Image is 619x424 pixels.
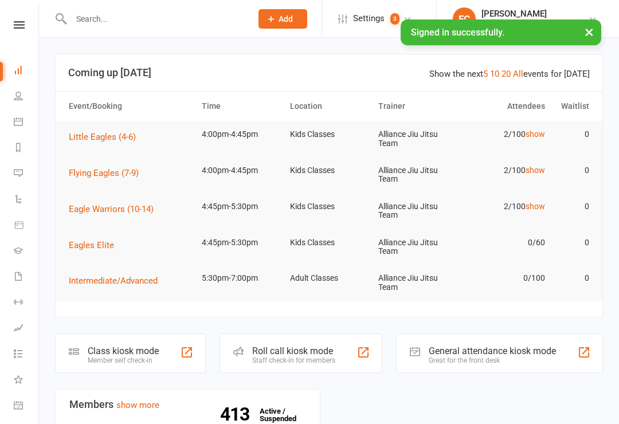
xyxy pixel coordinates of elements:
button: Eagles Elite [69,238,122,252]
span: Eagles Elite [69,240,114,250]
a: show [526,166,545,175]
div: [PERSON_NAME] [481,9,588,19]
button: Add [258,9,307,29]
td: 0 [550,157,594,184]
span: Add [279,14,293,23]
td: Alliance Jiu Jitsu Team [373,157,461,193]
td: 0 [550,265,594,292]
a: All [513,69,523,79]
td: Alliance Jiu Jitsu Team [373,265,461,301]
button: × [579,19,600,44]
h3: Members [69,399,306,410]
td: Kids Classes [285,121,373,148]
strong: 413 [220,406,254,423]
td: 4:00pm-4:45pm [197,157,285,184]
div: Alliance [GEOGRAPHIC_DATA] [481,19,588,29]
a: Calendar [14,110,40,136]
div: Great for the front desk [429,356,556,364]
td: 5:30pm-7:00pm [197,265,285,292]
button: Intermediate/Advanced [69,274,166,288]
a: show [526,129,545,139]
td: 4:45pm-5:30pm [197,193,285,220]
td: 2/100 [461,157,550,184]
button: Eagle Warriors (10-14) [69,202,162,216]
td: 0 [550,193,594,220]
span: Little Eagles (4-6) [69,132,136,142]
h3: Coming up [DATE] [68,67,590,78]
a: 20 [502,69,511,79]
a: General attendance kiosk mode [14,394,40,419]
td: Alliance Jiu Jitsu Team [373,121,461,157]
a: Reports [14,136,40,162]
td: 0 [550,121,594,148]
a: show more [116,400,159,410]
a: What's New [14,368,40,394]
span: Eagle Warriors (10-14) [69,204,154,214]
td: Alliance Jiu Jitsu Team [373,193,461,229]
td: Alliance Jiu Jitsu Team [373,229,461,265]
td: 4:45pm-5:30pm [197,229,285,256]
div: Staff check-in for members [252,356,335,364]
button: Little Eagles (4-6) [69,130,144,144]
button: Flying Eagles (7-9) [69,166,147,180]
a: Product Sales [14,213,40,239]
td: 0 [550,229,594,256]
div: FC [453,7,476,30]
th: Attendees [461,92,550,121]
input: Search... [68,11,244,27]
a: 5 [483,69,488,79]
td: Kids Classes [285,193,373,220]
td: 4:00pm-4:45pm [197,121,285,148]
a: Assessments [14,316,40,342]
div: Member self check-in [88,356,159,364]
td: 2/100 [461,121,550,148]
span: Signed in successfully. [411,27,504,38]
th: Location [285,92,373,121]
td: Adult Classes [285,265,373,292]
th: Event/Booking [64,92,197,121]
div: Class kiosk mode [88,346,159,356]
span: Intermediate/Advanced [69,276,158,286]
td: 0/60 [461,229,550,256]
td: Kids Classes [285,229,373,256]
a: People [14,84,40,110]
td: 2/100 [461,193,550,220]
td: Kids Classes [285,157,373,184]
div: Show the next events for [DATE] [429,67,590,81]
span: Flying Eagles (7-9) [69,168,139,178]
th: Waitlist [550,92,594,121]
span: Settings [353,6,385,32]
a: 10 [490,69,499,79]
a: show [526,202,545,211]
div: Roll call kiosk mode [252,346,335,356]
td: 0/100 [461,265,550,292]
a: Dashboard [14,58,40,84]
th: Time [197,92,285,121]
div: General attendance kiosk mode [429,346,556,356]
th: Trainer [373,92,461,121]
span: 3 [390,13,399,25]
